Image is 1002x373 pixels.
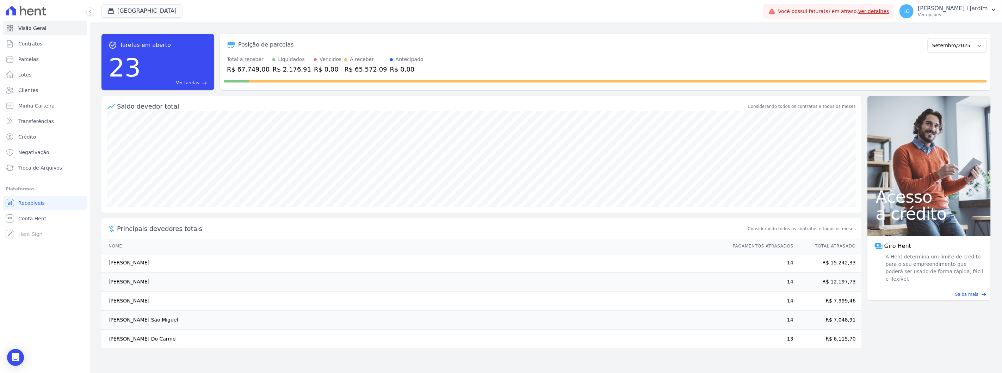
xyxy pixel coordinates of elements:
div: Antecipado [396,56,423,63]
span: Considerando todos os contratos e todos os meses [748,226,856,232]
span: Ver tarefas [176,80,199,86]
span: Lotes [18,71,32,78]
td: 13 [726,330,794,349]
span: Conta Hent [18,215,46,222]
a: Lotes [3,68,87,82]
span: Troca de Arquivos [18,164,62,171]
td: [PERSON_NAME] [101,273,726,292]
a: Troca de Arquivos [3,161,87,175]
div: R$ 0,00 [390,65,423,74]
span: Você possui fatura(s) em atraso. [778,8,889,15]
span: A Hent determina um limite de crédito para o seu empreendimento que poderá ser usado de forma ráp... [884,253,984,283]
span: east [981,292,986,297]
span: a crédito [876,205,982,222]
td: R$ 7.999,46 [794,292,861,311]
p: [PERSON_NAME] i Jardim [918,5,988,12]
td: R$ 15.242,33 [794,253,861,273]
a: Negativação [3,145,87,159]
button: [GEOGRAPHIC_DATA] [101,4,183,18]
div: Saldo devedor total [117,102,747,111]
div: R$ 2.176,91 [272,65,311,74]
span: east [202,80,207,86]
span: Saiba mais [955,291,978,298]
span: Negativação [18,149,49,156]
span: Crédito [18,133,36,140]
a: Ver detalhes [858,8,889,14]
a: Recebíveis [3,196,87,210]
span: Principais devedores totais [117,224,747,233]
div: A receber [350,56,374,63]
span: Transferências [18,118,54,125]
td: [PERSON_NAME] São Miguel [101,311,726,330]
div: Considerando todos os contratos e todos os meses [748,103,856,110]
span: Visão Geral [18,25,47,32]
a: Crédito [3,130,87,144]
span: Tarefas em aberto [120,41,171,49]
td: R$ 12.197,73 [794,273,861,292]
td: 14 [726,292,794,311]
div: R$ 65.572,09 [344,65,387,74]
a: Minha Carteira [3,99,87,113]
th: Nome [101,239,726,253]
div: 23 [109,49,141,86]
span: Parcelas [18,56,39,63]
a: Saiba mais east [872,291,986,298]
div: R$ 67.749,00 [227,65,270,74]
span: Acesso [876,188,982,205]
div: Posição de parcelas [238,41,294,49]
div: Vencidos [320,56,341,63]
div: Liquidados [278,56,305,63]
td: [PERSON_NAME] [101,253,726,273]
a: Conta Hent [3,212,87,226]
td: 14 [726,273,794,292]
span: Contratos [18,40,42,47]
td: 14 [726,253,794,273]
span: Clientes [18,87,38,94]
a: Transferências [3,114,87,128]
a: Visão Geral [3,21,87,35]
span: Minha Carteira [18,102,55,109]
span: Giro Hent [884,242,911,250]
a: Contratos [3,37,87,51]
span: LG [903,9,910,14]
th: Pagamentos Atrasados [726,239,794,253]
a: Clientes [3,83,87,97]
a: Parcelas [3,52,87,66]
div: R$ 0,00 [314,65,341,74]
button: LG [PERSON_NAME] i Jardim Ver opções [894,1,1002,21]
span: task_alt [109,41,117,49]
a: Ver tarefas east [144,80,207,86]
div: Plataformas [6,185,84,193]
td: R$ 7.048,91 [794,311,861,330]
td: [PERSON_NAME] [101,292,726,311]
td: 14 [726,311,794,330]
td: R$ 6.115,70 [794,330,861,349]
td: [PERSON_NAME] Do Carmo [101,330,726,349]
th: Total Atrasado [794,239,861,253]
span: Recebíveis [18,200,45,207]
div: Total a receber [227,56,270,63]
div: Open Intercom Messenger [7,349,24,366]
p: Ver opções [918,12,988,18]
